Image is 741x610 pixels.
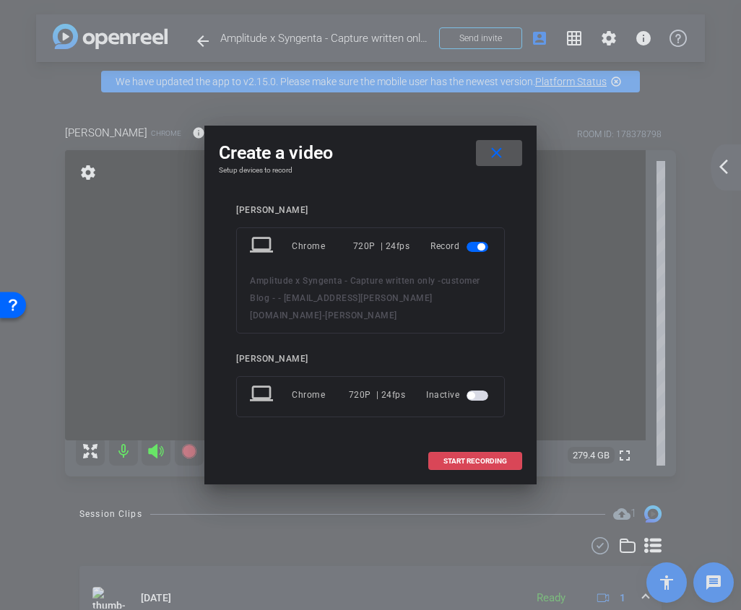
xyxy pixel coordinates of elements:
span: - [322,310,326,321]
div: 720P | 24fps [353,233,410,259]
div: [PERSON_NAME] [236,354,505,365]
mat-icon: laptop [250,233,276,259]
span: [PERSON_NAME] [325,310,397,321]
h4: Setup devices to record [219,166,522,175]
span: Amplitude x Syngenta - Capture written only -customer Blog - - [EMAIL_ADDRESS][PERSON_NAME][DOMAI... [250,276,480,321]
mat-icon: close [487,144,506,162]
div: [PERSON_NAME] [236,205,505,216]
mat-icon: laptop [250,382,276,408]
div: Record [430,233,491,259]
div: Chrome [292,382,349,408]
div: Create a video [219,140,522,166]
div: 720P | 24fps [349,382,406,408]
span: START RECORDING [443,458,507,465]
button: START RECORDING [428,452,522,470]
div: Inactive [426,382,491,408]
div: Chrome [292,233,353,259]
